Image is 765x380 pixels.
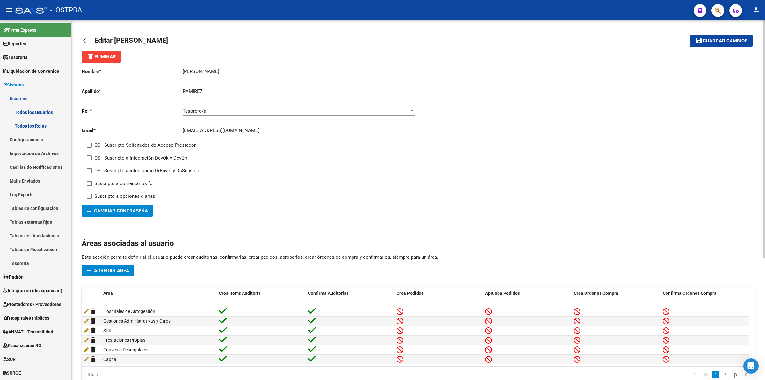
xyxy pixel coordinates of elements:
span: - OSTPBA [50,3,82,17]
h1: Áreas asociadas al usuario [82,238,755,249]
span: OS - Suscripto a integración DevOk y DevErr [94,154,187,162]
span: Convenio Desregulacion [103,347,151,352]
datatable-header-cell: Área [101,287,216,300]
datatable-header-cell: Crea Ítems Auditoría [216,287,305,300]
p: Nombre [82,68,183,75]
datatable-header-cell: Crea Órdenes Compra [571,287,660,300]
span: Guardar cambios [703,38,747,44]
span: OS - Suscripto Solicitudes de Acceso Prestador [94,141,196,149]
span: Crea Pedidos [397,291,424,296]
span: OS - Suscripto a integración DrEnvio y DsSubsidio [94,167,200,175]
span: Sistema [3,81,24,88]
a: go to next page [731,371,740,378]
span: SUR [3,356,16,363]
p: Rol * [82,108,183,115]
span: Integración (discapacidad) [3,287,62,294]
button: Eliminar [82,51,121,63]
datatable-header-cell: Confirma Auditorías [305,287,394,300]
button: Guardar cambios [690,35,753,47]
span: Crea Órdenes Compra [574,291,618,296]
span: Liquidación de Convenios [3,68,59,75]
span: Cambiar Contraseña [87,208,148,214]
mat-icon: add [85,207,93,215]
mat-icon: delete [87,53,94,60]
a: 1 [712,371,719,378]
span: SUR [103,328,112,333]
span: Fiscalización RG [3,342,41,349]
span: Capita [103,357,116,362]
a: go to first page [691,371,699,378]
li: page 2 [720,369,730,380]
span: Confirma Órdenes Compra [663,291,717,296]
mat-icon: arrow_back [82,37,89,45]
span: Tesorería [3,54,28,61]
mat-icon: add [85,267,93,274]
span: Hospitales Públicos [3,315,49,322]
span: Editar [PERSON_NAME] [94,36,168,44]
span: Reportes [3,40,26,47]
span: Eliminar [87,54,116,60]
span: Firma Express [3,26,36,34]
span: Crea Ítems Auditoría [219,291,261,296]
span: Aprueba Pedidos [485,291,520,296]
span: SURGE [3,369,21,376]
div: Open Intercom Messenger [743,358,759,374]
p: Email [82,127,183,134]
datatable-header-cell: Confirma Órdenes Compra [660,287,749,300]
li: page 1 [711,369,720,380]
p: Apellido [82,88,183,95]
p: Esta sección permite definir si el usuario puede crear auditorías, confirmarlas, crear pedidos, a... [82,254,755,261]
span: Suscripto a opciones diarias [94,192,155,200]
a: 2 [721,371,729,378]
button: Agregar Área [82,265,134,276]
mat-icon: person [752,6,760,14]
a: go to previous page [701,371,710,378]
mat-icon: save [695,37,703,44]
a: go to last page [742,371,751,378]
span: Padrón [3,273,24,280]
span: Tesorero/a [183,108,206,114]
span: Prestaciones Propias [103,338,145,343]
span: Gestiones Administrativas y Otros [103,318,171,324]
span: Suscripto a comentarios fc [94,180,152,187]
span: Área [103,291,113,296]
span: Prestadores / Proveedores [3,301,61,308]
datatable-header-cell: Aprueba Pedidos [483,287,571,300]
mat-icon: menu [5,6,13,14]
span: Confirma Auditorías [308,291,349,296]
span: ANMAT - Trazabilidad [3,328,53,335]
button: Cambiar Contraseña [82,205,153,217]
span: Agregar Área [94,268,129,273]
span: Hospitales de Autogestión [103,309,155,314]
datatable-header-cell: Crea Pedidos [394,287,483,300]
